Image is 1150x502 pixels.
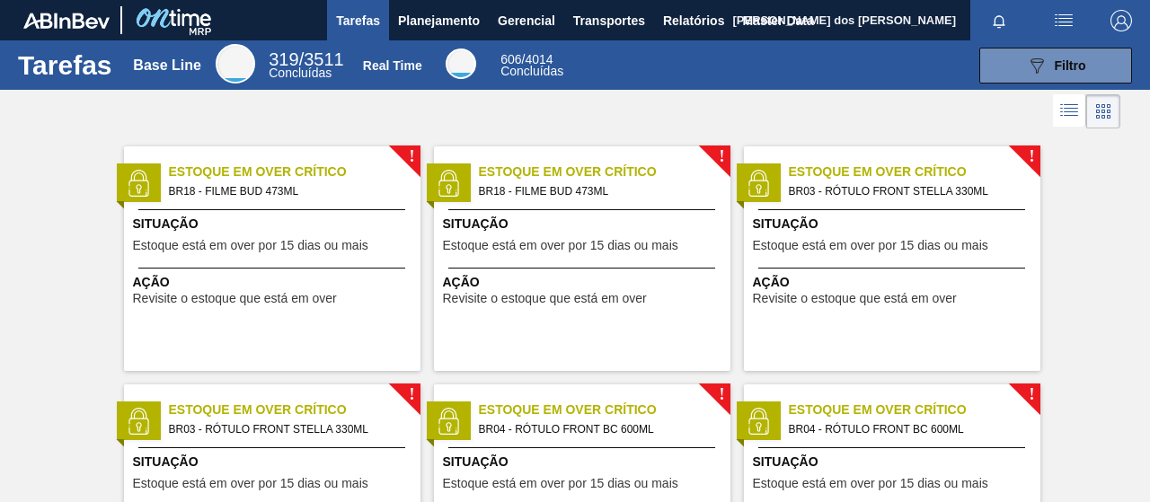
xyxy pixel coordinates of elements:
[1110,10,1132,31] img: Logout
[789,181,1026,201] span: BR03 - RÓTULO FRONT STELLA 330ML
[479,419,716,439] span: BR04 - RÓTULO FRONT BC 600ML
[398,10,480,31] span: Planejamento
[133,215,416,233] span: Situação
[753,477,988,490] span: Estoque está em over por 15 dias ou mais
[1029,388,1034,401] span: !
[979,48,1132,84] button: Filtro
[125,170,152,197] img: status
[1053,94,1086,128] div: Visão em Lista
[409,388,414,401] span: !
[133,239,368,252] span: Estoque está em over por 15 dias ou mais
[1029,150,1034,163] span: !
[719,388,724,401] span: !
[970,8,1028,33] button: Notificações
[269,49,298,69] span: 319
[363,58,422,73] div: Real Time
[789,419,1026,439] span: BR04 - RÓTULO FRONT BC 600ML
[443,292,647,305] span: Revisite o estoque que está em over
[663,10,724,31] span: Relatórios
[23,13,110,29] img: TNhmsLtSVTkK8tSr43FrP2fwEKptu5GPRR3wAAAABJRU5ErkJggg==
[443,239,678,252] span: Estoque está em over por 15 dias ou mais
[500,52,521,66] span: 606
[133,57,201,74] div: Base Line
[133,453,416,471] span: Situação
[409,150,414,163] span: !
[573,10,645,31] span: Transportes
[479,163,730,181] span: Estoque em Over Crítico
[169,163,420,181] span: Estoque em Over Crítico
[133,477,368,490] span: Estoque está em over por 15 dias ou mais
[269,52,343,79] div: Base Line
[500,54,563,77] div: Real Time
[125,408,152,435] img: status
[133,292,337,305] span: Revisite o estoque que está em over
[753,273,1036,292] span: Ação
[336,10,380,31] span: Tarefas
[169,181,406,201] span: BR18 - FILME BUD 473ML
[435,170,462,197] img: status
[753,215,1036,233] span: Situação
[169,401,420,419] span: Estoque em Over Crítico
[479,181,716,201] span: BR18 - FILME BUD 473ML
[719,150,724,163] span: !
[745,408,772,435] img: status
[753,453,1036,471] span: Situação
[443,477,678,490] span: Estoque está em over por 15 dias ou mais
[500,52,553,66] span: / 4014
[498,10,555,31] span: Gerencial
[745,170,772,197] img: status
[753,239,988,252] span: Estoque está em over por 15 dias ou mais
[133,273,416,292] span: Ação
[479,401,730,419] span: Estoque em Over Crítico
[269,49,343,69] span: / 3511
[443,273,726,292] span: Ação
[500,64,563,78] span: Concluídas
[1053,10,1075,31] img: userActions
[753,292,957,305] span: Revisite o estoque que está em over
[789,163,1040,181] span: Estoque em Over Crítico
[443,453,726,471] span: Situação
[169,419,406,439] span: BR03 - RÓTULO FRONT STELLA 330ML
[789,401,1040,419] span: Estoque em Over Crítico
[269,66,332,80] span: Concluídas
[435,408,462,435] img: status
[18,55,112,75] h1: Tarefas
[216,44,255,84] div: Base Line
[446,48,476,79] div: Real Time
[1086,94,1120,128] div: Visão em Cards
[443,215,726,233] span: Situação
[1055,58,1086,73] span: Filtro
